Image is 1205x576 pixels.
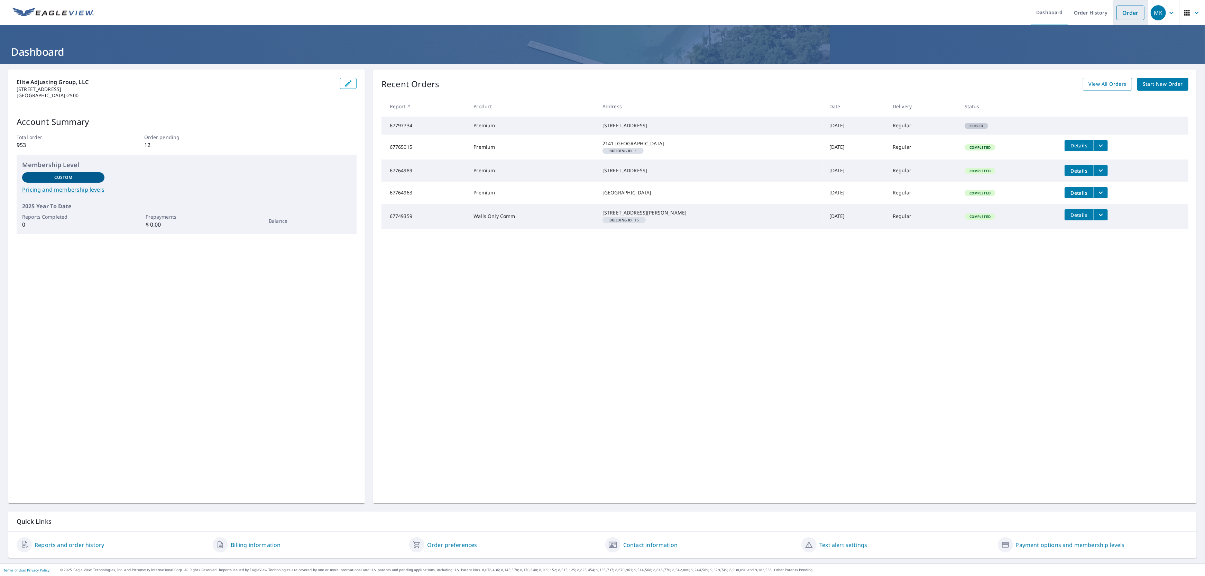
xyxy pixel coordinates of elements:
p: $ 0.00 [146,220,228,229]
button: filesDropdownBtn-67764963 [1094,187,1108,198]
button: filesDropdownBtn-67765015 [1094,140,1108,151]
img: EV Logo [12,8,94,18]
a: Start New Order [1137,78,1188,91]
td: Premium [468,159,597,182]
td: [DATE] [824,135,887,159]
span: Details [1069,167,1089,174]
td: 67765015 [381,135,468,159]
span: 15 [605,218,643,222]
a: Privacy Policy [27,568,49,573]
td: Premium [468,117,597,135]
td: Walls Only Comm. [468,204,597,229]
div: [STREET_ADDRESS] [602,122,818,129]
p: Account Summary [17,116,357,128]
th: Product [468,96,597,117]
td: Regular [887,117,959,135]
td: [DATE] [824,204,887,229]
p: [GEOGRAPHIC_DATA]-2500 [17,92,334,99]
span: Completed [965,145,995,150]
td: [DATE] [824,159,887,182]
h1: Dashboard [8,45,1197,59]
th: Delivery [887,96,959,117]
button: detailsBtn-67764963 [1065,187,1094,198]
th: Date [824,96,887,117]
p: | [3,568,49,572]
td: [DATE] [824,182,887,204]
td: 67764963 [381,182,468,204]
p: 0 [22,220,104,229]
td: [DATE] [824,117,887,135]
span: Details [1069,142,1089,149]
p: Elite Adjusting Group, LLC [17,78,334,86]
a: Reports and order history [35,541,104,549]
a: Billing information [231,541,280,549]
th: Report # [381,96,468,117]
span: Details [1069,212,1089,218]
div: [STREET_ADDRESS] [602,167,818,174]
a: Order [1116,6,1144,20]
a: Terms of Use [3,568,25,573]
a: Text alert settings [819,541,867,549]
a: View All Orders [1083,78,1132,91]
td: Regular [887,135,959,159]
p: Order pending [144,134,229,141]
td: 67797734 [381,117,468,135]
a: Pricing and membership levels [22,185,351,194]
em: Building ID [609,218,632,222]
span: View All Orders [1088,80,1126,89]
span: Closed [965,124,987,128]
button: detailsBtn-67765015 [1065,140,1094,151]
td: Premium [468,135,597,159]
span: Start New Order [1143,80,1183,89]
a: Contact information [623,541,678,549]
p: © 2025 Eagle View Technologies, Inc. and Pictometry International Corp. All Rights Reserved. Repo... [60,567,1202,573]
p: Balance [269,217,351,225]
p: [STREET_ADDRESS] [17,86,334,92]
div: [GEOGRAPHIC_DATA] [602,189,818,196]
p: Total order [17,134,102,141]
em: Building ID [609,149,632,153]
p: Custom [54,174,72,181]
th: Status [959,96,1059,117]
p: 12 [144,141,229,149]
span: Completed [965,168,995,173]
p: 953 [17,141,102,149]
td: Regular [887,159,959,182]
div: MK [1151,5,1166,20]
td: Regular [887,204,959,229]
p: Reports Completed [22,213,104,220]
th: Address [597,96,824,117]
p: Recent Orders [381,78,440,91]
div: [STREET_ADDRESS][PERSON_NAME] [602,209,818,216]
button: detailsBtn-67764989 [1065,165,1094,176]
td: Premium [468,182,597,204]
button: filesDropdownBtn-67749359 [1094,209,1108,220]
td: 67764989 [381,159,468,182]
p: 2025 Year To Date [22,202,351,210]
a: Order preferences [427,541,477,549]
td: 67749359 [381,204,468,229]
a: Payment options and membership levels [1016,541,1125,549]
td: Regular [887,182,959,204]
p: Quick Links [17,517,1188,526]
span: Completed [965,191,995,195]
p: Prepayments [146,213,228,220]
div: 2141 [GEOGRAPHIC_DATA] [602,140,818,147]
span: 3 [605,149,641,153]
span: Details [1069,190,1089,196]
button: detailsBtn-67749359 [1065,209,1094,220]
span: Completed [965,214,995,219]
p: Membership Level [22,160,351,170]
button: filesDropdownBtn-67764989 [1094,165,1108,176]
